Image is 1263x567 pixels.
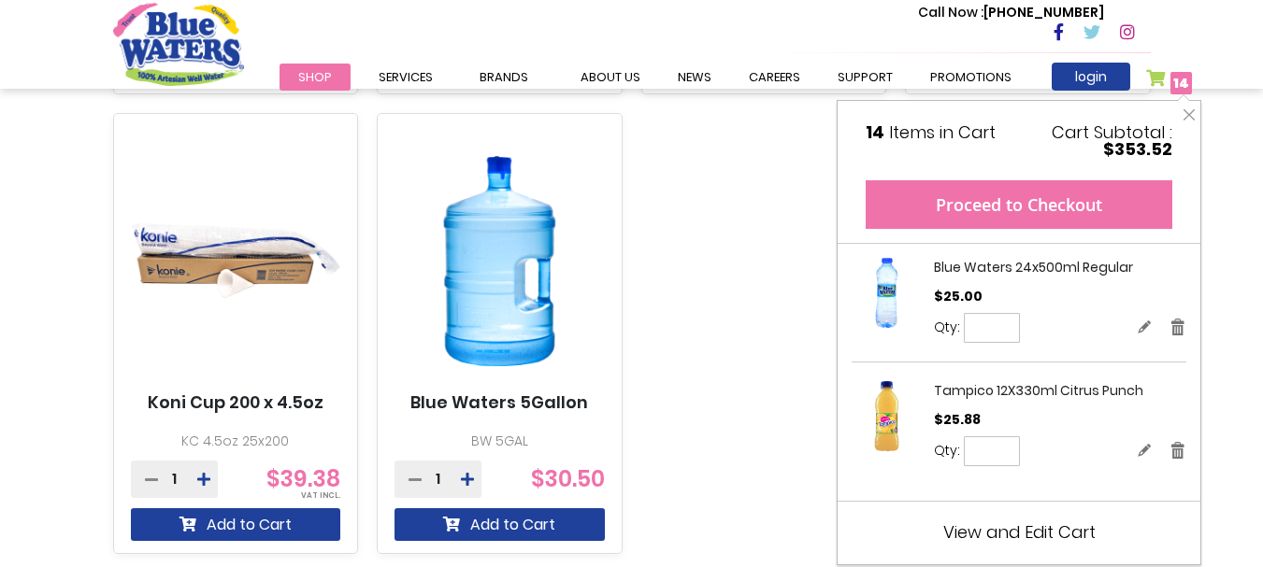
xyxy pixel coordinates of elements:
[852,258,922,328] img: Blue Waters 24x500ml Regular
[1052,120,1165,144] span: Cart Subtotal
[395,432,605,451] p: BW 5GAL
[934,258,1133,276] a: Blue Waters 24x500ml Regular
[395,508,605,541] button: Add to Cart
[866,120,884,144] span: 14
[852,381,922,457] a: Tampico 12X330ml Citrus Punch
[934,287,983,305] span: $25.00
[889,120,996,144] span: Items in Cart
[852,381,922,451] img: Tampico 12X330ml Citrus Punch
[918,3,983,21] span: Call Now :
[918,3,1104,22] p: [PHONE_NUMBER]
[531,463,605,494] span: $30.50
[113,3,244,85] a: store logo
[410,392,588,413] a: Blue Waters 5Gallon
[131,432,341,451] p: KC 4.5oz 25x200
[730,64,819,91] a: careers
[148,392,323,413] a: Koni Cup 200 x 4.5oz
[911,64,1030,91] a: Promotions
[934,410,981,429] span: $25.88
[266,463,340,494] span: $39.38
[131,130,341,392] img: Koni Cup 200 x 4.5oz
[852,258,922,333] a: Blue Waters 24x500ml Regular
[1146,69,1193,96] a: 14
[480,68,528,86] span: Brands
[866,180,1172,229] button: Proceed to Checkout
[934,441,960,461] label: Qty
[819,64,911,91] a: support
[298,68,332,86] span: Shop
[659,64,730,91] a: News
[943,520,1096,544] a: View and Edit Cart
[379,68,433,86] span: Services
[1052,63,1130,91] a: login
[1103,137,1172,161] span: $353.52
[1173,74,1189,92] span: 14
[934,318,960,337] label: Qty
[395,130,605,392] img: Blue Waters 5Gallon
[131,508,341,541] button: Add to Cart
[562,64,659,91] a: about us
[934,381,1143,400] a: Tampico 12X330ml Citrus Punch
